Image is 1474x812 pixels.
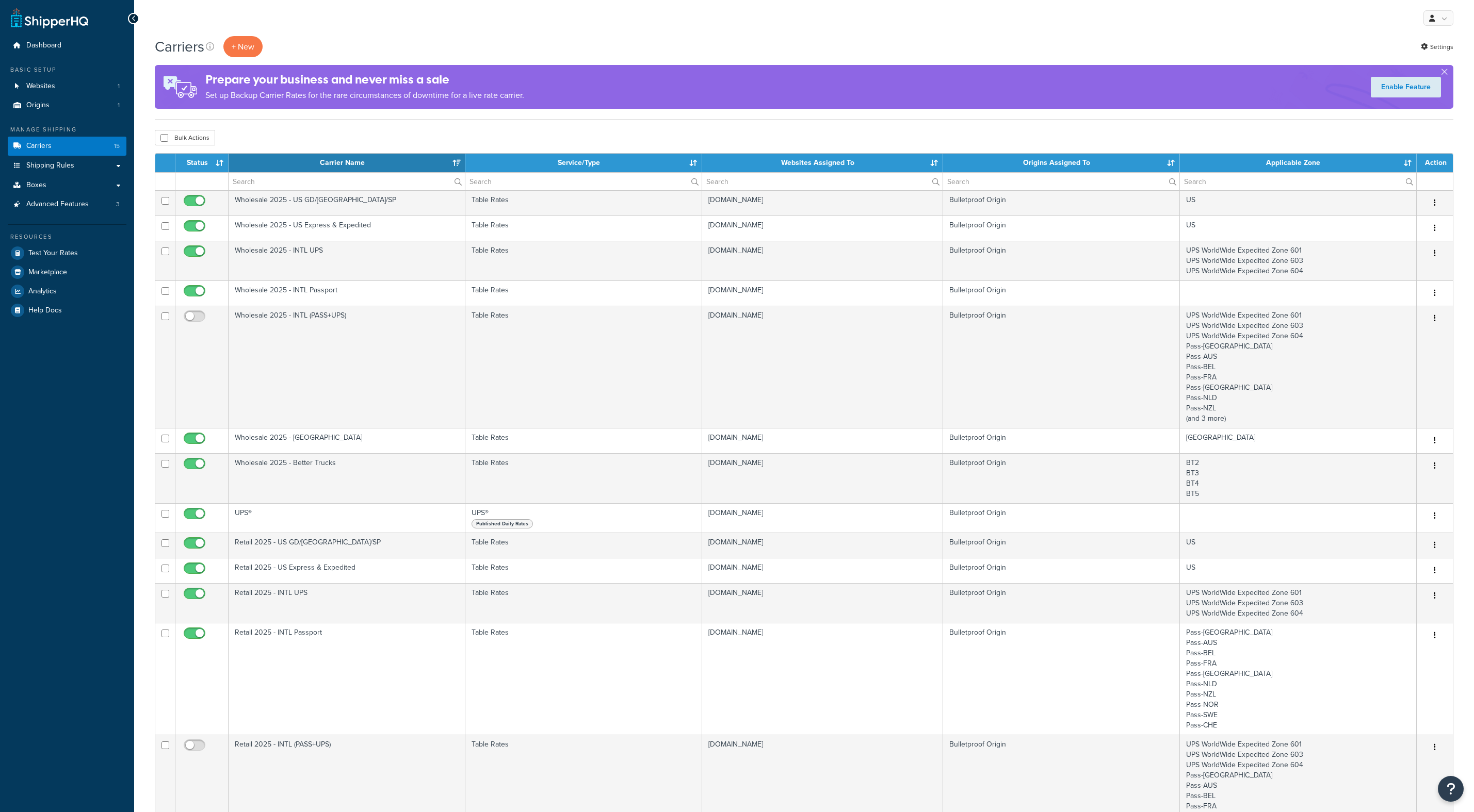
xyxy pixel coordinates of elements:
td: Table Rates [465,623,702,735]
td: [DOMAIN_NAME] [702,583,943,623]
span: 1 [118,101,120,110]
td: [DOMAIN_NAME] [702,533,943,558]
td: Table Rates [465,453,702,503]
td: UPS WorldWide Expedited Zone 601 UPS WorldWide Expedited Zone 603 UPS WorldWide Expedited Zone 604 [1180,241,1417,280]
li: Help Docs [8,301,126,320]
span: Test Your Rates [28,249,78,258]
th: Applicable Zone: activate to sort column ascending [1180,154,1417,172]
span: Origins [26,101,50,110]
td: Bulletproof Origin [943,558,1180,583]
td: Wholesale 2025 - US Express & Expedited [229,216,465,241]
input: Search [1180,173,1416,190]
div: Manage Shipping [8,125,126,134]
td: Bulletproof Origin [943,190,1180,216]
td: [DOMAIN_NAME] [702,558,943,583]
input: Search [229,173,465,190]
th: Websites Assigned To: activate to sort column ascending [702,154,943,172]
span: 1 [118,82,120,91]
a: Origins 1 [8,96,126,115]
td: Bulletproof Origin [943,216,1180,241]
td: [DOMAIN_NAME] [702,216,943,241]
p: Set up Backup Carrier Rates for the rare circumstances of downtime for a live rate carrier. [205,88,524,103]
span: Websites [26,82,55,91]
td: US [1180,533,1417,558]
h4: Prepare your business and never miss a sale [205,71,524,88]
td: Table Rates [465,428,702,453]
td: [DOMAIN_NAME] [702,428,943,453]
span: 3 [116,200,120,209]
td: Retail 2025 - INTL UPS [229,583,465,623]
a: Websites 1 [8,77,126,96]
h1: Carriers [155,37,204,57]
input: Search [943,173,1179,190]
span: 15 [114,142,120,151]
th: Action [1417,154,1453,172]
td: Bulletproof Origin [943,428,1180,453]
a: Carriers 15 [8,137,126,156]
td: Table Rates [465,583,702,623]
a: Settings [1421,40,1453,54]
th: Service/Type: activate to sort column ascending [465,154,702,172]
span: Help Docs [28,306,62,315]
td: [DOMAIN_NAME] [702,453,943,503]
td: Pass-[GEOGRAPHIC_DATA] Pass-AUS Pass-BEL Pass-FRA Pass-[GEOGRAPHIC_DATA] Pass-NLD Pass-NZL Pass-N... [1180,623,1417,735]
td: US [1180,558,1417,583]
td: Retail 2025 - US GD/[GEOGRAPHIC_DATA]/SP [229,533,465,558]
td: Bulletproof Origin [943,533,1180,558]
input: Search [702,173,943,190]
td: Bulletproof Origin [943,280,1180,306]
td: UPS WorldWide Expedited Zone 601 UPS WorldWide Expedited Zone 603 UPS WorldWide Expedited Zone 60... [1180,306,1417,428]
td: Table Rates [465,306,702,428]
input: Search [465,173,702,190]
li: Carriers [8,137,126,156]
td: Wholesale 2025 - INTL (PASS+UPS) [229,306,465,428]
td: [GEOGRAPHIC_DATA] [1180,428,1417,453]
td: Retail 2025 - INTL Passport [229,623,465,735]
li: Marketplace [8,263,126,281]
th: Origins Assigned To: activate to sort column ascending [943,154,1180,172]
td: Wholesale 2025 - US GD/[GEOGRAPHIC_DATA]/SP [229,190,465,216]
span: Published Daily Rates [472,519,533,528]
td: Wholesale 2025 - INTL UPS [229,241,465,280]
td: Table Rates [465,216,702,241]
div: Resources [8,233,126,241]
td: Bulletproof Origin [943,623,1180,735]
a: Analytics [8,282,126,301]
span: Boxes [26,181,46,190]
a: ShipperHQ Home [11,8,88,28]
td: US [1180,216,1417,241]
button: Bulk Actions [155,130,215,145]
td: Table Rates [465,241,702,280]
td: [DOMAIN_NAME] [702,503,943,533]
img: ad-rules-rateshop-fe6ec290ccb7230408bd80ed9643f0289d75e0ffd9eb532fc0e269fcd187b520.png [155,65,205,109]
td: Table Rates [465,533,702,558]
div: Basic Setup [8,65,126,74]
button: + New [223,36,263,57]
li: Websites [8,77,126,96]
td: Table Rates [465,190,702,216]
th: Status: activate to sort column ascending [175,154,229,172]
td: Wholesale 2025 - [GEOGRAPHIC_DATA] [229,428,465,453]
td: Bulletproof Origin [943,503,1180,533]
td: [DOMAIN_NAME] [702,306,943,428]
td: Wholesale 2025 - INTL Passport [229,280,465,306]
span: Marketplace [28,268,67,277]
td: Bulletproof Origin [943,453,1180,503]
a: Dashboard [8,36,126,55]
td: [DOMAIN_NAME] [702,190,943,216]
a: Test Your Rates [8,244,126,262]
td: Wholesale 2025 - Better Trucks [229,453,465,503]
span: Carriers [26,142,52,151]
td: Bulletproof Origin [943,241,1180,280]
li: Advanced Features [8,195,126,214]
a: Shipping Rules [8,156,126,175]
td: [DOMAIN_NAME] [702,623,943,735]
a: Enable Feature [1371,77,1441,97]
span: Advanced Features [26,200,89,209]
td: UPS WorldWide Expedited Zone 601 UPS WorldWide Expedited Zone 603 UPS WorldWide Expedited Zone 604 [1180,583,1417,623]
td: US [1180,190,1417,216]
